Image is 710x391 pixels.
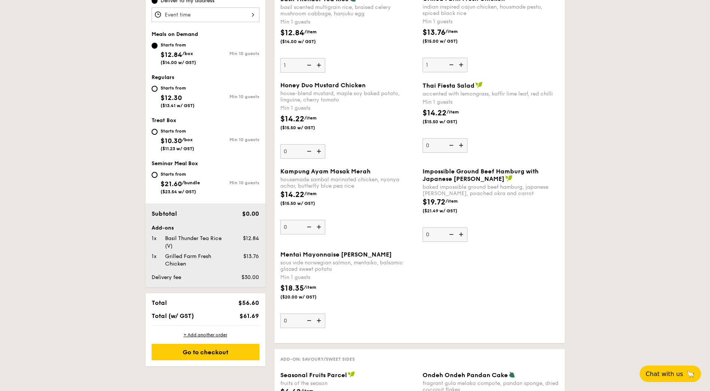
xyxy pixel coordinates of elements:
[161,85,195,91] div: Starts from
[280,220,325,234] input: Kampung Ayam Masak Merahhousemade sambal marinated chicken, nyonya achar, butterfly blue pea rice...
[280,284,304,293] span: $18.35
[242,210,259,217] span: $0.00
[423,119,473,125] span: ($15.50 w/ GST)
[509,371,515,378] img: icon-vegetarian.fe4039eb.svg
[447,109,459,115] span: /item
[304,285,316,290] span: /item
[303,220,314,234] img: icon-reduce.1d2dbef1.svg
[423,227,467,242] input: Impossible Ground Beef Hamburg with Japanese [PERSON_NAME]baked impossible ground beef hamburg, j...
[280,190,304,199] span: $14.22
[152,117,176,124] span: Treat Box
[152,332,259,338] div: + Add another order
[205,51,259,56] div: Min 10 guests
[152,210,177,217] span: Subtotal
[280,125,331,131] span: ($15.50 w/ GST)
[445,29,458,34] span: /item
[161,180,182,188] span: $21.60
[423,91,559,97] div: accented with lemongrass, kaffir lime leaf, red chilli
[280,313,325,328] input: Mentai Mayonnaise [PERSON_NAME]sous vide norwegian salmon, mentaiko, balsamic glazed sweet potato...
[243,253,259,260] span: $13.76
[314,58,325,72] img: icon-add.58712e84.svg
[241,274,259,281] span: $30.00
[640,366,701,382] button: Chat with us🦙
[280,380,417,387] div: fruits of the season
[152,160,198,167] span: Seminar Meal Box
[423,184,559,197] div: baked impossible ground beef hamburg, japanese [PERSON_NAME], poached okra and carrot
[280,260,417,272] div: sous vide norwegian salmon, mentaiko, balsamic glazed sweet potato
[152,274,181,281] span: Delivery fee
[646,370,683,378] span: Chat with us
[162,235,230,250] div: Basil Thunder Tea Rice (V)
[240,312,259,319] span: $61.69
[152,31,198,37] span: Meals on Demand
[304,29,317,34] span: /item
[280,168,371,175] span: Kampung Ayam Masak Merah
[161,189,196,194] span: ($23.54 w/ GST)
[162,253,230,268] div: Grilled Farm Fresh Chicken
[161,137,182,145] span: $10.30
[303,144,314,158] img: icon-reduce.1d2dbef1.svg
[149,253,162,260] div: 1x
[280,251,392,258] span: Mentai Mayonnaise [PERSON_NAME]
[152,299,167,306] span: Total
[280,39,331,45] span: ($14.00 w/ GST)
[182,180,200,185] span: /bundle
[280,4,417,17] div: basil scented multigrain rice, braised celery mushroom cabbage, hanjuku egg
[505,175,513,182] img: icon-vegan.f8ff3823.svg
[280,200,331,206] span: ($15.50 w/ GST)
[445,198,458,204] span: /item
[423,109,447,118] span: $14.22
[280,115,304,124] span: $14.22
[152,344,259,360] div: Go to checkout
[423,38,473,44] span: ($15.00 w/ GST)
[423,82,475,89] span: Thai Fiesta Salad
[423,98,559,106] div: Min 1 guests
[152,43,158,49] input: Starts from$12.84/box($14.00 w/ GST)Min 10 guests
[205,94,259,99] div: Min 10 guests
[280,58,325,73] input: Basil Thunder Tea Ricebasil scented multigrain rice, braised celery mushroom cabbage, hanjuku egg...
[304,115,317,121] span: /item
[161,146,194,151] span: ($11.23 w/ GST)
[423,4,559,16] div: indian inspired cajun chicken, housmade pesto, spiced black rice
[314,313,325,328] img: icon-add.58712e84.svg
[280,144,325,159] input: Honey Duo Mustard Chickenhouse-blend mustard, maple soy baked potato, linguine, cherry tomatoMin ...
[686,370,695,378] span: 🦙
[161,42,196,48] div: Starts from
[423,208,473,214] span: ($21.49 w/ GST)
[182,51,193,56] span: /box
[280,104,417,112] div: Min 1 guests
[280,90,417,103] div: house-blend mustard, maple soy baked potato, linguine, cherry tomato
[152,312,194,319] span: Total (w/ GST)
[280,28,304,37] span: $12.84
[423,18,559,25] div: Min 1 guests
[152,74,174,81] span: Regulars
[423,28,445,37] span: $13.76
[161,171,200,177] div: Starts from
[348,371,355,378] img: icon-vegan.f8ff3823.svg
[243,235,259,242] span: $12.84
[161,94,182,102] span: $12.30
[280,82,366,89] span: Honey Duo Mustard Chicken
[152,224,259,232] div: Add-ons
[423,198,445,207] span: $19.72
[280,176,417,189] div: housemade sambal marinated chicken, nyonya achar, butterfly blue pea rice
[314,144,325,158] img: icon-add.58712e84.svg
[445,138,456,152] img: icon-reduce.1d2dbef1.svg
[161,60,196,65] span: ($14.00 w/ GST)
[280,294,331,300] span: ($20.00 w/ GST)
[152,172,158,178] input: Starts from$21.60/bundle($23.54 w/ GST)Min 10 guests
[445,227,456,242] img: icon-reduce.1d2dbef1.svg
[303,58,314,72] img: icon-reduce.1d2dbef1.svg
[314,220,325,234] img: icon-add.58712e84.svg
[280,372,347,379] span: Seasonal Fruits Parcel
[152,86,158,92] input: Starts from$12.30($13.41 w/ GST)Min 10 guests
[205,180,259,185] div: Min 10 guests
[280,274,417,281] div: Min 1 guests
[280,357,355,362] span: Add-on: Savoury/Sweet Sides
[161,51,182,59] span: $12.84
[456,227,467,242] img: icon-add.58712e84.svg
[152,7,259,22] input: Event time
[280,18,417,26] div: Min 1 guests
[456,58,467,72] img: icon-add.58712e84.svg
[238,299,259,306] span: $56.60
